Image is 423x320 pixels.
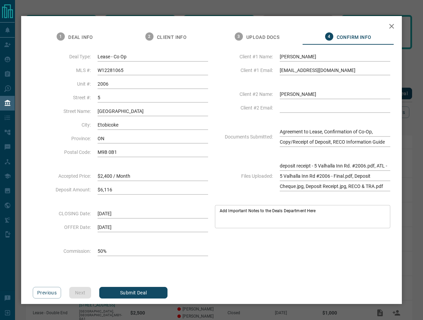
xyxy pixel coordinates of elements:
[215,134,273,140] span: Documents Submitted
[33,248,91,254] span: Commission
[98,106,208,116] span: [GEOGRAPHIC_DATA]
[98,133,208,144] span: ON
[98,120,208,130] span: Etobicoke
[328,34,330,39] text: 4
[98,79,208,89] span: 2006
[157,34,187,41] span: Client Info
[148,34,150,39] text: 2
[98,246,208,256] span: 50%
[280,65,390,75] span: [EMAIL_ADDRESS][DOMAIN_NAME]
[246,34,279,41] span: Upload Docs
[280,89,390,99] span: [PERSON_NAME]
[98,208,208,219] span: [DATE]
[215,105,273,111] span: Client #2 Email
[98,222,208,232] span: [DATE]
[33,81,91,87] span: Unit #
[98,185,208,195] span: $6,116
[33,95,91,100] span: Street #
[215,91,273,97] span: Client #2 Name
[280,103,390,113] span: Empty
[215,54,273,59] span: Client #1 Name
[98,92,208,103] span: 5
[98,147,208,157] span: M9B 0B1
[33,211,91,216] span: CLOSING Date
[33,187,91,192] span: Deposit Amount
[33,224,91,230] span: OFFER Date
[280,161,390,191] span: deposit receipt - 5 Valhalla Inn Rd. #2006.pdf, ATL - 5 Valhalla Inn Rd #2006 - Final.pdf, Deposi...
[280,127,390,147] span: Agreement to Lease, Confirmation of Co-Op, Copy/Receipt of Deposit, RECO Information Guide
[99,287,167,299] button: Submit Deal
[215,173,273,179] span: Files Uploaded
[98,171,208,181] span: $2,400 / Month
[98,65,208,75] span: W12281065
[33,54,91,59] span: Deal Type
[33,287,61,299] button: Previous
[98,52,208,62] span: Lease - Co Op
[33,149,91,155] span: Postal Code
[68,34,93,41] span: Deal Info
[33,136,91,141] span: Province
[215,68,273,73] span: Client #1 Email
[237,34,240,39] text: 3
[33,68,91,73] span: MLS #
[33,173,91,179] span: Accepted Price
[33,122,91,128] span: City
[280,52,390,62] span: [PERSON_NAME]
[337,34,371,41] span: Confirm Info
[59,34,62,39] text: 1
[33,108,91,114] span: Street Name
